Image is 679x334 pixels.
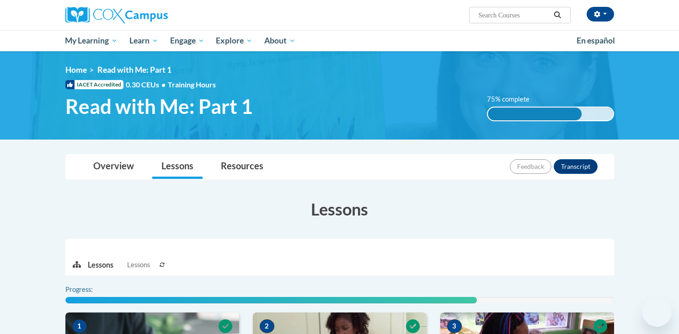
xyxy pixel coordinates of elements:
span: Learn [129,35,158,46]
input: Search Courses [477,10,551,21]
a: Home [65,65,87,75]
a: My Learning [59,30,124,51]
span: Engage [170,35,204,46]
span: Read with Me: Part 1 [97,65,171,75]
span: En español [577,36,615,45]
label: 75% complete [487,94,540,104]
h3: Lessons [65,198,614,221]
span: About [264,35,295,46]
a: About [258,30,301,51]
a: Lessons [152,155,203,179]
span: Explore [216,35,252,46]
span: 2 [260,319,274,333]
button: Search [551,10,564,21]
span: Training Hours [168,80,216,89]
span: My Learning [65,35,118,46]
a: Resources [212,155,273,179]
a: Learn [123,30,164,51]
div: Main menu [52,30,628,51]
span: 3 [447,319,462,333]
a: En español [571,31,621,50]
button: Transcript [554,159,598,174]
span: • [161,80,166,89]
span: 0.30 CEUs [126,80,168,90]
p: Lessons [88,260,113,270]
a: Cox Campus [65,7,239,23]
img: Cox Campus [65,7,168,23]
label: Progress: [65,285,118,295]
div: 75% complete [488,108,582,120]
span: 1 [72,319,87,333]
span: Read with Me: Part 1 [65,94,253,119]
button: Feedback [510,159,551,174]
a: Overview [84,155,143,179]
span: Lessons [127,260,150,270]
a: Engage [164,30,210,51]
iframe: Button to launch messaging window [642,297,672,327]
a: Explore [210,30,258,51]
span: IACET Accredited [65,80,123,89]
button: Account Settings [587,7,614,22]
